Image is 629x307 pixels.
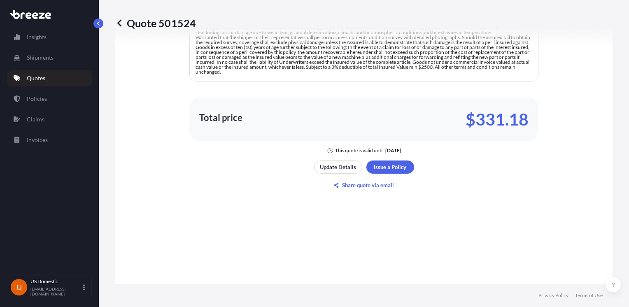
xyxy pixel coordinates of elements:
p: Policies [27,95,47,103]
p: [EMAIL_ADDRESS][DOMAIN_NAME] [30,286,82,296]
button: Issue a Policy [366,160,414,174]
a: Claims [7,111,92,128]
p: Shipments [27,53,54,62]
p: Invoices [27,136,48,144]
p: Update Details [320,163,356,171]
button: Update Details [314,160,362,174]
a: Privacy Policy [538,292,568,299]
a: Quotes [7,70,92,86]
button: Share quote via email [314,179,414,192]
a: Invoices [7,132,92,148]
p: This quote is valid until [335,147,384,154]
p: $331.18 [466,113,529,126]
p: Claims [27,115,44,123]
p: Insights [27,33,47,41]
span: U [16,283,22,291]
a: Policies [7,91,92,107]
p: US Domestic [30,278,82,285]
p: Issue a Policy [374,163,406,171]
a: Insights [7,29,92,45]
p: USED MACHINERY AND EQUIPMENT ARE INSURED Against all risk of physical loss or damage from any [ME... [196,5,532,74]
p: Quotes [27,74,45,82]
p: [DATE] [385,147,401,154]
p: Total price [199,114,242,122]
a: Shipments [7,49,92,66]
p: Share quote via email [342,181,394,189]
p: Quote 501524 [115,16,196,30]
a: Terms of Use [575,292,603,299]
